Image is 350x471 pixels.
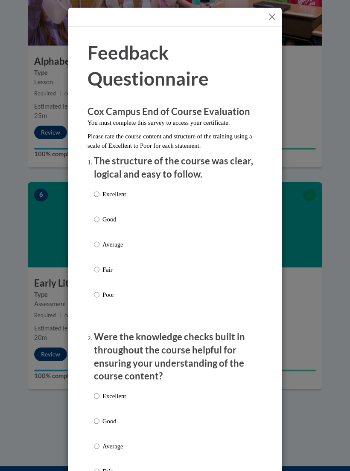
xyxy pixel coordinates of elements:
[94,240,99,249] input: Average
[94,330,256,383] p: Were the knowledge checks built in throughout the course helpful for ensuring your understanding ...
[94,265,99,274] input: Fair
[102,416,126,426] p: Good
[94,391,99,401] input: Excellent
[102,442,126,451] p: Average
[87,105,262,118] h3: Cox Campus End of Course Evaluation
[102,265,126,274] p: Fair
[102,190,126,199] p: Excellent
[87,41,209,90] span: Feedback Questionnaire
[94,155,256,181] p: The structure of the course was clear, logical and easy to follow.
[94,215,99,224] input: Good
[87,118,262,127] p: You must complete this survey to access your certificate.
[102,215,126,224] p: Good
[102,290,126,299] p: Poor
[267,11,277,22] button: Close
[102,391,126,401] p: Excellent
[87,132,262,150] p: Please rate the course content and structure of the training using a scale of Excellent to Poor f...
[94,290,99,299] input: Poor
[94,190,99,199] input: Excellent
[94,442,99,451] input: Average
[94,416,99,426] input: Good
[102,240,126,249] p: Average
